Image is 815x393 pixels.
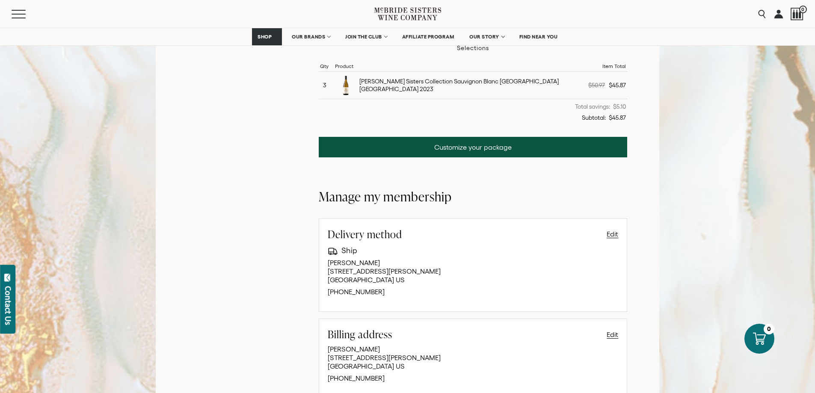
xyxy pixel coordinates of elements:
[519,34,558,40] span: FIND NEAR YOU
[469,34,499,40] span: OUR STORY
[4,286,12,325] div: Contact Us
[464,28,510,45] a: OUR STORY
[402,34,454,40] span: AFFILIATE PROGRAM
[799,6,807,13] span: 0
[252,28,282,45] a: SHOP
[258,34,272,40] span: SHOP
[340,28,392,45] a: JOIN THE CLUB
[514,28,563,45] a: FIND NEAR YOU
[345,34,382,40] span: JOIN THE CLUB
[286,28,335,45] a: OUR BRANDS
[397,28,460,45] a: AFFILIATE PROGRAM
[292,34,325,40] span: OUR BRANDS
[764,324,774,334] div: 0
[12,10,42,18] button: Mobile Menu Trigger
